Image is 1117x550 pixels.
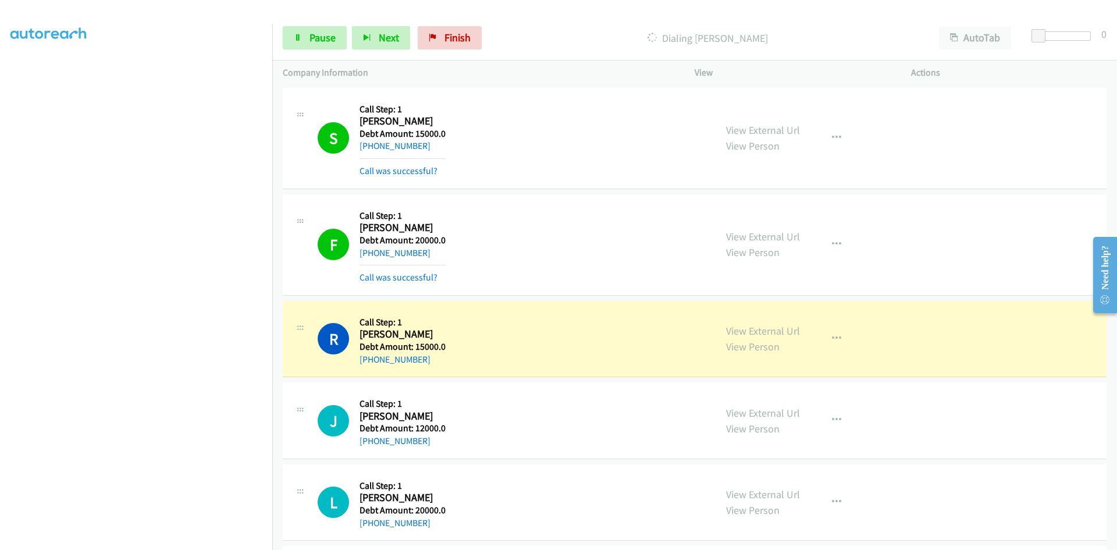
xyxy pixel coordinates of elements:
[318,405,349,437] h1: J
[283,66,674,80] p: Company Information
[310,31,336,44] span: Pause
[1037,31,1091,41] div: Delay between calls (in seconds)
[360,354,431,365] a: [PHONE_NUMBER]
[360,505,446,516] h5: Debt Amount: 20000.0
[726,488,800,501] a: View External Url
[360,398,446,410] h5: Call Step: 1
[497,30,918,46] p: Dialing [PERSON_NAME]
[318,323,349,354] h1: R
[352,26,410,49] button: Next
[318,405,349,437] div: The call is yet to be attempted
[360,128,446,140] h5: Debt Amount: 15000.0
[726,503,780,517] a: View Person
[911,66,1107,80] p: Actions
[379,31,399,44] span: Next
[726,422,780,435] a: View Person
[360,410,444,423] h2: [PERSON_NAME]
[360,247,431,258] a: [PHONE_NUMBER]
[418,26,482,49] a: Finish
[360,221,444,235] h2: [PERSON_NAME]
[726,406,800,420] a: View External Url
[360,435,431,446] a: [PHONE_NUMBER]
[318,487,349,518] div: The call is yet to be attempted
[360,517,431,528] a: [PHONE_NUMBER]
[360,480,446,492] h5: Call Step: 1
[360,115,444,128] h2: [PERSON_NAME]
[318,487,349,518] h1: L
[283,26,347,49] a: Pause
[726,123,800,137] a: View External Url
[360,272,437,283] a: Call was successful?
[360,328,444,341] h2: [PERSON_NAME]
[360,140,431,151] a: [PHONE_NUMBER]
[1101,26,1107,42] div: 0
[360,423,446,434] h5: Debt Amount: 12000.0
[726,324,800,338] a: View External Url
[444,31,471,44] span: Finish
[360,235,446,246] h5: Debt Amount: 20000.0
[1083,229,1117,321] iframe: Resource Center
[360,491,444,505] h2: [PERSON_NAME]
[726,340,780,353] a: View Person
[726,139,780,152] a: View Person
[939,26,1011,49] button: AutoTab
[360,165,437,176] a: Call was successful?
[726,230,800,243] a: View External Url
[360,104,446,115] h5: Call Step: 1
[726,246,780,259] a: View Person
[360,341,446,353] h5: Debt Amount: 15000.0
[695,66,890,80] p: View
[318,229,349,260] h1: F
[318,122,349,154] h1: S
[360,210,446,222] h5: Call Step: 1
[360,317,446,328] h5: Call Step: 1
